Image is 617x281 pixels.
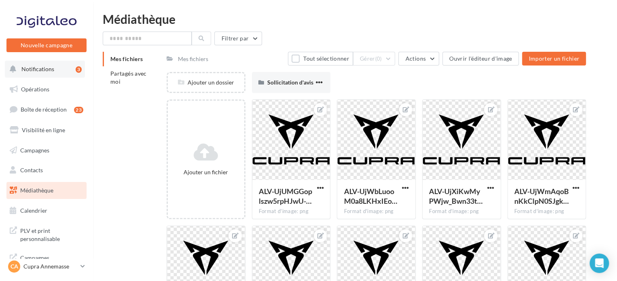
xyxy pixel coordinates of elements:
span: PLV et print personnalisable [20,225,83,243]
div: Ajouter un dossier [168,78,244,87]
button: Nouvelle campagne [6,38,87,52]
div: Format d'image: png [514,208,579,215]
a: CA Cupra Annemasse [6,259,87,274]
button: Gérer(0) [353,52,395,65]
a: Campagnes [5,142,88,159]
a: PLV et print personnalisable [5,222,88,246]
div: Ajouter un fichier [171,168,241,176]
a: Campagnes DataOnDemand [5,249,88,273]
button: Actions [398,52,439,65]
span: Partagés avec moi [110,70,147,85]
span: ALV-UjWmAqoBnKkClpN0SJgk5R28GThuCp2EDoWLXezf7AmQseW-Tozk [514,187,569,205]
span: ALV-UjWbLuooM0a8LKHxIEosw8nr2RDm-5YF4VwgskWFQoOGnn5zj6VA [344,187,397,205]
div: Médiathèque [103,13,607,25]
div: 23 [74,107,83,113]
span: ALV-UjUMGGoplszw5rpHJwU-11DNBinPpIN9UktxwqRlh8FGd3057wiX [259,187,312,205]
a: Calendrier [5,202,88,219]
div: Format d'image: png [429,208,494,215]
span: ALV-UjXiKwMyPWjw_Bwn33tsBHzIuorIlS0QN2URsyhgN41VNmt-9ipb [429,187,483,205]
button: Filtrer par [214,32,262,45]
span: CA [11,262,18,270]
div: 3 [76,66,82,73]
span: Calendrier [20,207,47,214]
span: Opérations [21,86,49,93]
div: Format d'image: png [259,208,324,215]
span: Visibilité en ligne [22,127,65,133]
button: Importer un fichier [522,52,586,65]
p: Cupra Annemasse [23,262,77,270]
span: Sollicitation d'avis [267,79,313,86]
a: Médiathèque [5,182,88,199]
div: Mes fichiers [178,55,208,63]
span: Notifications [21,65,54,72]
span: Contacts [20,167,43,173]
a: Visibilité en ligne [5,122,88,139]
span: Actions [405,55,425,62]
span: Campagnes [20,146,49,153]
span: Campagnes DataOnDemand [20,252,83,270]
button: Ouvrir l'éditeur d'image [442,52,519,65]
a: Opérations [5,81,88,98]
span: Boîte de réception [21,106,67,113]
a: Contacts [5,162,88,179]
button: Notifications 3 [5,61,85,78]
div: Open Intercom Messenger [590,254,609,273]
button: Tout sélectionner [288,52,353,65]
span: Mes fichiers [110,55,143,62]
span: Importer un fichier [528,55,579,62]
div: Format d'image: png [344,208,409,215]
a: Boîte de réception23 [5,101,88,118]
span: (0) [375,55,382,62]
span: Médiathèque [20,187,53,194]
